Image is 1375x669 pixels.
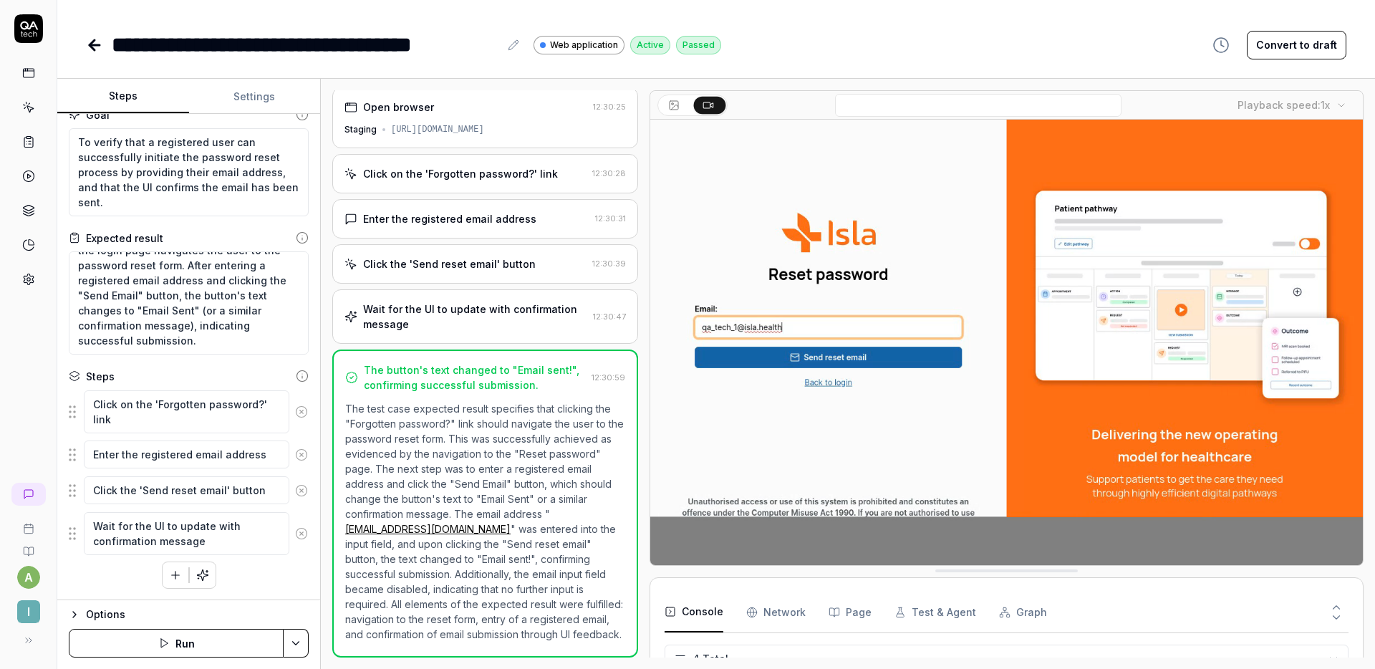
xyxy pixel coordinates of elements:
[11,483,46,506] a: New conversation
[86,606,309,623] div: Options
[1237,97,1330,112] div: Playback speed:
[363,211,536,226] div: Enter the registered email address
[289,441,314,469] button: Remove step
[999,592,1047,632] button: Graph
[86,231,163,246] div: Expected result
[391,123,484,136] div: [URL][DOMAIN_NAME]
[592,168,626,178] time: 12:30:28
[17,566,40,589] button: a
[592,372,625,382] time: 12:30:59
[69,390,309,434] div: Suggestions
[189,80,321,114] button: Settings
[595,213,626,223] time: 12:30:31
[1247,31,1346,59] button: Convert to draft
[593,102,626,112] time: 12:30:25
[592,259,626,269] time: 12:30:39
[829,592,872,632] button: Page
[289,476,314,505] button: Remove step
[69,629,284,658] button: Run
[363,256,536,271] div: Click the 'Send reset email' button
[345,523,511,535] a: [EMAIL_ADDRESS][DOMAIN_NAME]
[86,107,110,122] div: Goal
[69,606,309,623] button: Options
[69,440,309,470] div: Suggestions
[1204,31,1238,59] button: View version history
[6,534,51,557] a: Documentation
[363,302,587,332] div: Wait for the UI to update with confirmation message
[550,39,618,52] span: Web application
[364,362,586,393] div: The button's text changed to "Email sent!", confirming successful submission.
[746,592,806,632] button: Network
[57,80,189,114] button: Steps
[593,312,626,322] time: 12:30:47
[676,36,721,54] div: Passed
[6,511,51,534] a: Book a call with us
[86,369,115,384] div: Steps
[363,166,558,181] div: Click on the 'Forgotten password?' link
[69,511,309,556] div: Suggestions
[289,398,314,426] button: Remove step
[345,401,625,642] p: The test case expected result specifies that clicking the "Forgotten password?" link should navig...
[289,519,314,548] button: Remove step
[6,589,51,626] button: I
[17,600,40,623] span: I
[534,35,624,54] a: Web application
[665,592,723,632] button: Console
[363,100,434,115] div: Open browser
[69,476,309,506] div: Suggestions
[894,592,976,632] button: Test & Agent
[630,36,670,54] div: Active
[344,123,377,136] div: Staging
